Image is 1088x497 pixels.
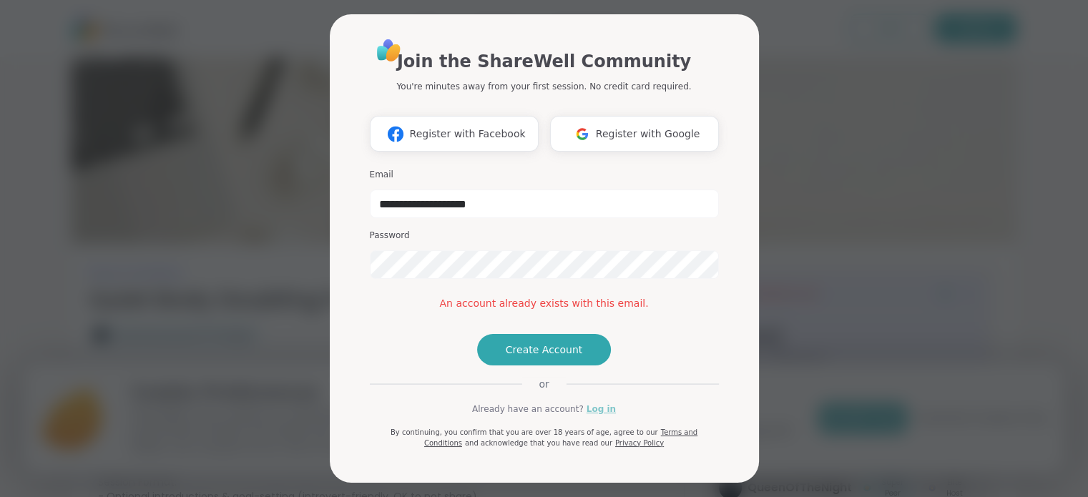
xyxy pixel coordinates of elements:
[391,428,658,436] span: By continuing, you confirm that you are over 18 years of age, agree to our
[373,34,405,67] img: ShareWell Logo
[370,230,719,242] h3: Password
[409,127,525,142] span: Register with Facebook
[596,127,700,142] span: Register with Google
[397,49,691,74] h1: Join the ShareWell Community
[521,377,566,391] span: or
[370,296,719,311] div: An account already exists with this email.
[472,403,584,415] span: Already have an account?
[424,428,697,447] a: Terms and Conditions
[370,169,719,181] h3: Email
[397,80,692,93] p: You're minutes away from your first session. No credit card required.
[370,116,539,152] button: Register with Facebook
[477,334,612,365] button: Create Account
[615,439,664,447] a: Privacy Policy
[506,343,583,357] span: Create Account
[587,403,616,415] a: Log in
[465,439,612,447] span: and acknowledge that you have read our
[382,121,409,147] img: ShareWell Logomark
[569,121,596,147] img: ShareWell Logomark
[550,116,719,152] button: Register with Google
